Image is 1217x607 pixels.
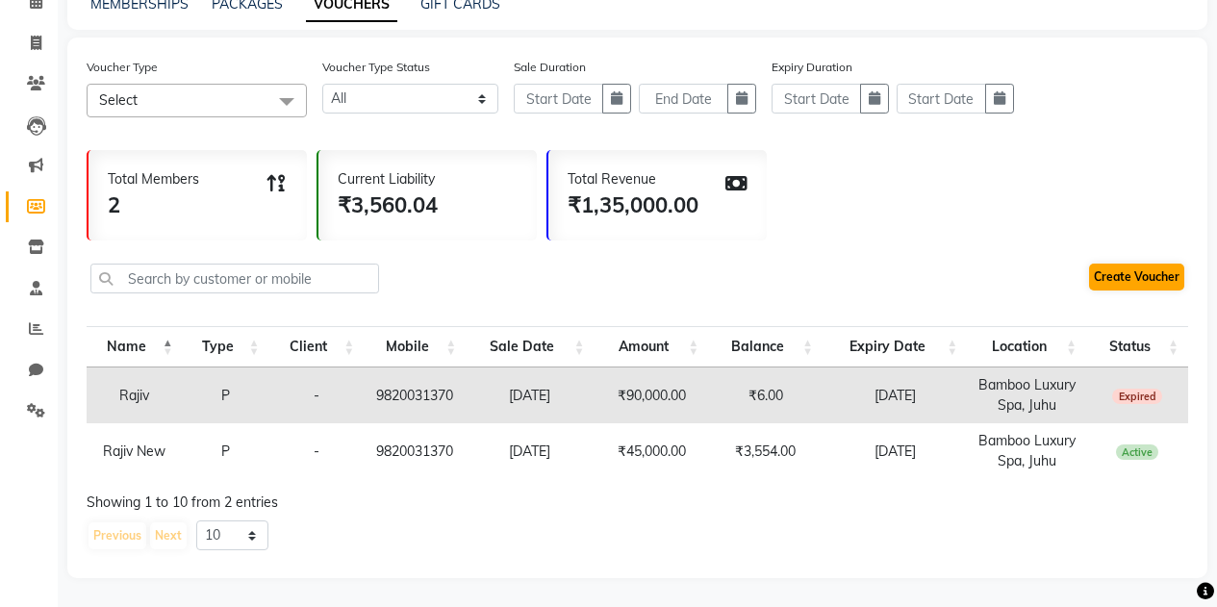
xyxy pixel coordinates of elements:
[708,423,823,479] td: ₹3,554.00
[595,423,709,479] td: ₹45,000.00
[269,367,365,423] td: -
[967,367,1086,423] td: Bamboo Luxury Spa, Juhu
[639,84,728,114] input: End Date
[87,493,1188,513] div: Showing 1 to 10 from 2 entries
[108,169,199,190] div: Total Members
[99,91,138,109] span: Select
[514,84,603,114] input: Start Date
[364,367,466,423] td: 9820031370
[364,423,466,479] td: 9820031370
[89,522,146,549] button: Previous
[1089,264,1184,291] a: Create Voucher
[338,169,438,190] div: Current Liability
[823,423,967,479] td: [DATE]
[897,84,986,114] input: Start Date
[967,423,1086,479] td: Bamboo Luxury Spa, Juhu
[183,367,269,423] td: P
[823,326,967,367] th: Expiry Date: activate to sort column ascending
[568,190,698,221] div: ₹1,35,000.00
[338,190,438,221] div: ₹3,560.04
[183,423,269,479] td: P
[514,59,586,76] label: Sale Duration
[967,326,1086,367] th: Location: activate to sort column ascending
[183,326,269,367] th: Type: activate to sort column ascending
[466,367,594,423] td: [DATE]
[708,367,823,423] td: ₹6.00
[466,423,594,479] td: [DATE]
[269,423,365,479] td: -
[87,367,183,423] td: Rajiv
[1086,326,1188,367] th: Status: activate to sort column ascending
[823,367,967,423] td: [DATE]
[364,326,466,367] th: Mobile: activate to sort column ascending
[269,326,365,367] th: Client: activate to sort column ascending
[772,84,861,114] input: Start Date
[772,59,852,76] label: Expiry Duration
[1116,444,1159,460] span: Active
[108,190,199,221] div: 2
[87,326,183,367] th: Name: activate to sort column descending
[90,264,379,293] input: Search by customer or mobile
[568,169,698,190] div: Total Revenue
[466,326,594,367] th: Sale Date: activate to sort column ascending
[87,423,183,479] td: Rajiv New
[595,367,709,423] td: ₹90,000.00
[708,326,823,367] th: Balance: activate to sort column ascending
[1112,389,1162,404] span: Expired
[595,326,709,367] th: Amount: activate to sort column ascending
[150,522,187,549] button: Next
[87,59,158,76] label: Voucher Type
[322,59,430,76] label: Voucher Type Status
